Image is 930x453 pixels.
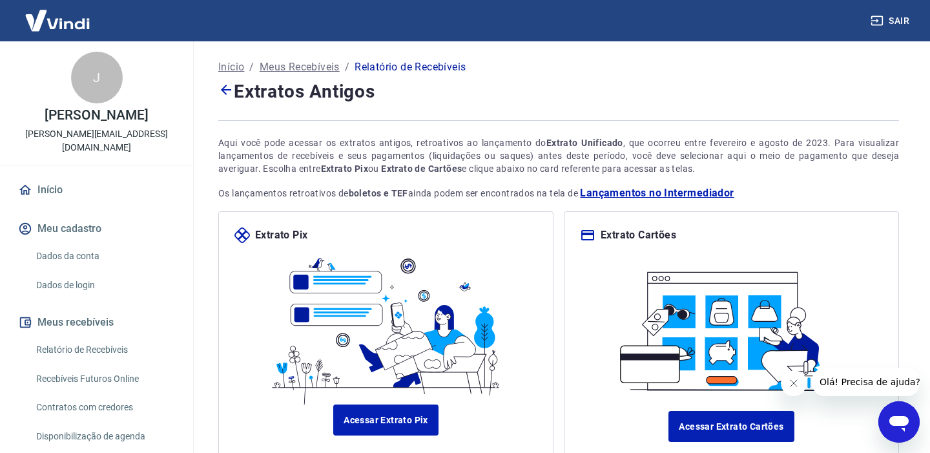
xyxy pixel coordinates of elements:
img: ilustracard.1447bf24807628a904eb562bb34ea6f9.svg [610,258,852,395]
a: Recebíveis Futuros Online [31,366,178,392]
p: Extrato Cartões [601,227,676,243]
iframe: Mensagem da empresa [812,368,920,396]
a: Lançamentos no Intermediador [580,185,734,201]
a: Meus Recebíveis [260,59,340,75]
strong: Extrato de Cartões [381,163,462,174]
strong: Extrato Pix [321,163,368,174]
p: Os lançamentos retroativos de ainda podem ser encontrados na tela de [218,185,899,201]
a: Início [15,176,178,204]
p: Relatório de Recebíveis [355,59,466,75]
h4: Extratos Antigos [218,78,899,105]
div: J [71,52,123,103]
strong: Extrato Unificado [546,138,623,148]
p: [PERSON_NAME] [45,109,148,122]
a: Acessar Extrato Cartões [668,411,794,442]
a: Início [218,59,244,75]
a: Dados da conta [31,243,178,269]
p: / [345,59,349,75]
div: Aqui você pode acessar os extratos antigos, retroativos ao lançamento do , que ocorreu entre feve... [218,136,899,175]
a: Relatório de Recebíveis [31,337,178,363]
p: [PERSON_NAME][EMAIL_ADDRESS][DOMAIN_NAME] [10,127,183,154]
a: Contratos com credores [31,394,178,421]
img: Vindi [15,1,99,40]
a: Acessar Extrato Pix [333,405,439,436]
p: / [249,59,254,75]
a: Dados de login [31,272,178,299]
span: Olá! Precisa de ajuda? [8,9,108,19]
a: Disponibilização de agenda [31,423,178,450]
p: Extrato Pix [255,227,307,243]
iframe: Fechar mensagem [781,370,807,396]
button: Meus recebíveis [15,308,178,337]
button: Sair [868,9,914,33]
img: ilustrapix.38d2ed8fdf785898d64e9b5bf3a9451d.svg [265,243,507,405]
iframe: Botão para abrir a janela de mensagens [878,401,920,443]
button: Meu cadastro [15,215,178,243]
strong: boletos e TEF [349,188,408,198]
